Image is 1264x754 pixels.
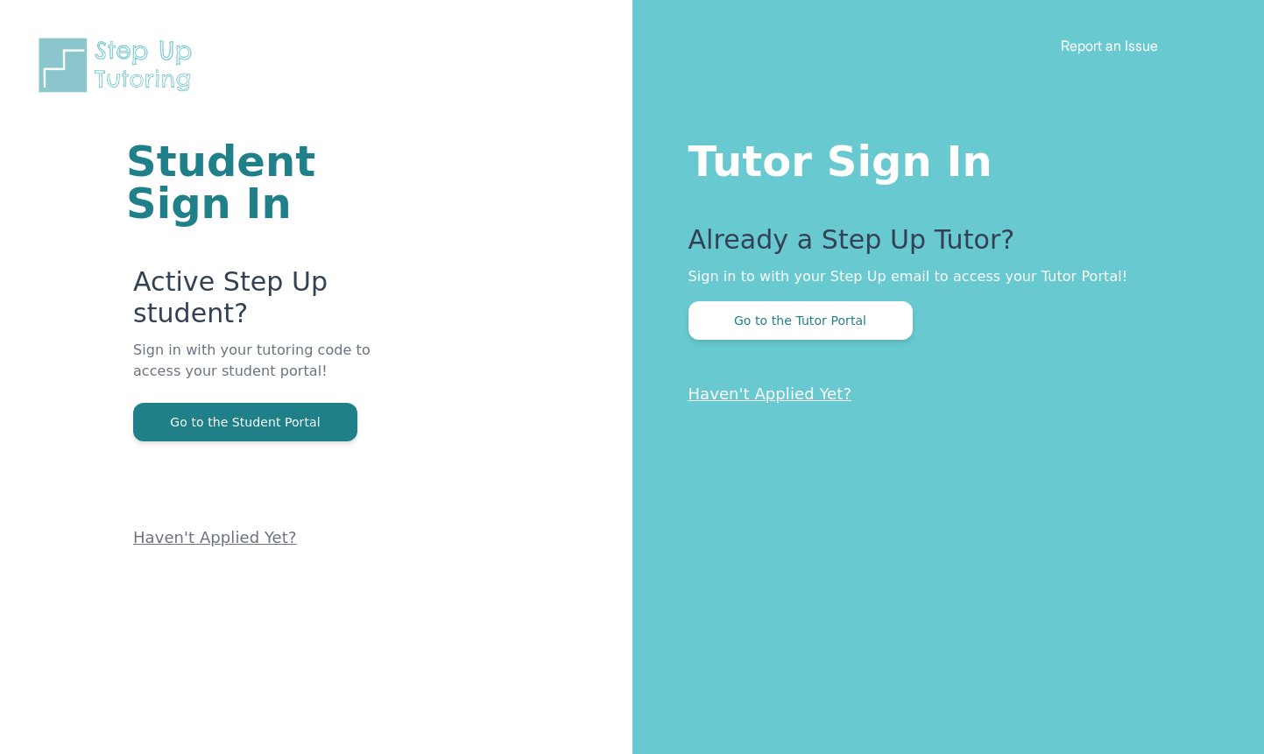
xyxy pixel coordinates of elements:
[688,224,1195,266] p: Already a Step Up Tutor?
[133,266,422,340] p: Active Step Up student?
[688,384,852,403] a: Haven't Applied Yet?
[133,413,357,430] a: Go to the Student Portal
[1061,37,1158,54] a: Report an Issue
[688,312,913,328] a: Go to the Tutor Portal
[133,403,357,441] button: Go to the Student Portal
[688,266,1195,287] p: Sign in to with your Step Up email to access your Tutor Portal!
[688,301,913,340] button: Go to the Tutor Portal
[688,133,1195,182] h1: Tutor Sign In
[35,35,203,95] img: Step Up Tutoring horizontal logo
[126,140,422,224] h1: Student Sign In
[133,340,422,403] p: Sign in with your tutoring code to access your student portal!
[133,528,297,546] a: Haven't Applied Yet?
